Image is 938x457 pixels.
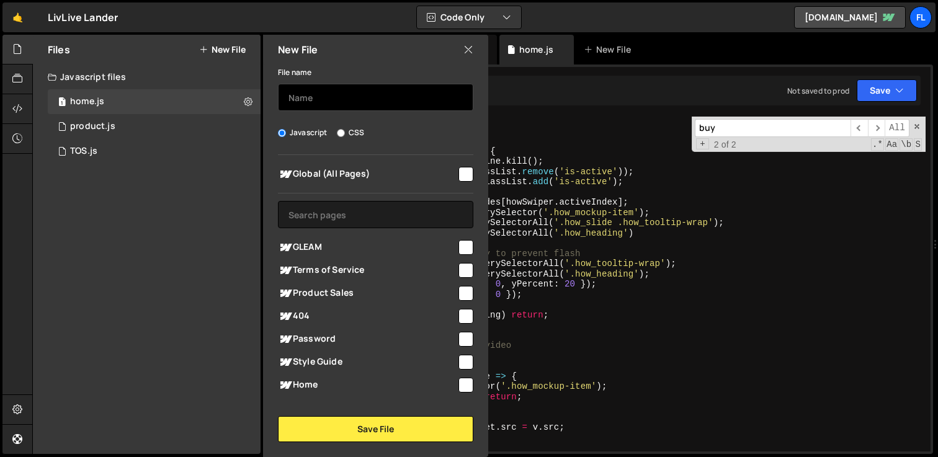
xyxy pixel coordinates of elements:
input: Search pages [278,201,473,228]
input: Name [278,84,473,111]
label: CSS [337,126,364,139]
a: 🤙 [2,2,33,32]
span: Terms of Service [278,263,457,278]
span: Global (All Pages) [278,167,457,182]
div: home.js [70,96,104,107]
span: Search In Selection [914,138,922,151]
div: LivLive Lander [48,10,118,25]
div: product.js [70,121,115,132]
div: TOS.js [70,146,97,157]
label: File name [278,66,311,79]
h2: New File [278,43,318,56]
span: Product Sales [278,286,457,301]
span: 404 [278,309,457,324]
span: ​ [868,119,885,137]
span: RegExp Search [871,138,884,151]
div: 16693/45611.js [48,114,261,139]
span: 1 [58,98,66,108]
span: Alt-Enter [885,119,909,137]
span: Style Guide [278,355,457,370]
div: 16693/45606.js [48,89,261,114]
button: Save [857,79,917,102]
span: Password [278,332,457,347]
span: CaseSensitive Search [885,138,898,151]
input: Javascript [278,129,286,137]
span: Whole Word Search [900,138,913,151]
button: Save File [278,416,473,442]
button: Code Only [417,6,521,29]
div: Not saved to prod [787,86,849,96]
span: 2 of 2 [709,140,741,150]
span: GLEAM [278,240,457,255]
div: home.js [519,43,553,56]
span: Toggle Replace mode [696,138,709,150]
input: CSS [337,129,345,137]
a: Fl [909,6,932,29]
span: ​ [851,119,868,137]
a: [DOMAIN_NAME] [794,6,906,29]
input: Search for [695,119,851,137]
button: New File [199,45,246,55]
div: Javascript files [33,64,261,89]
div: New File [584,43,636,56]
label: Javascript [278,126,328,139]
h2: Files [48,43,70,56]
div: 16693/45756.js [48,139,261,164]
span: Home [278,378,457,393]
